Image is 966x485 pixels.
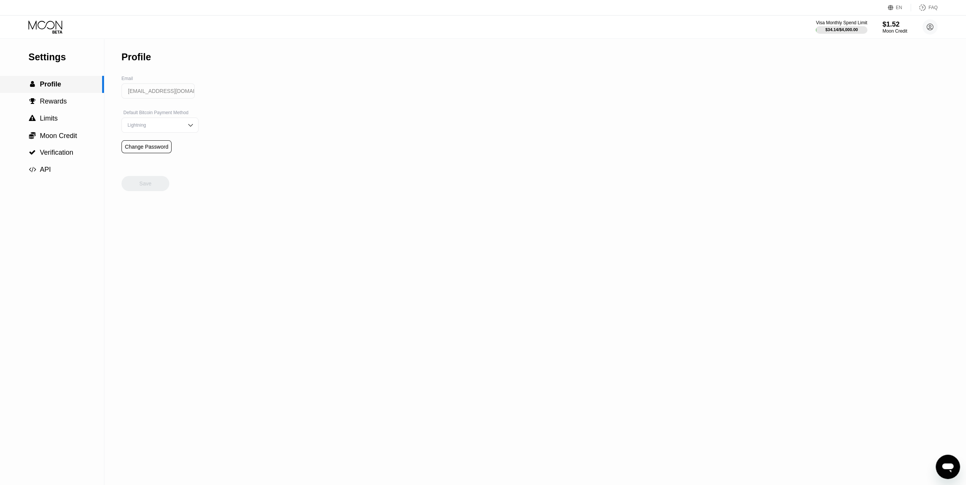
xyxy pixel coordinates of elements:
div:  [28,98,36,105]
span: Verification [40,149,73,156]
div: $1.52Moon Credit [882,20,907,34]
span:  [29,149,36,156]
div: EN [888,4,911,11]
span: Rewards [40,97,67,105]
span: Limits [40,115,58,122]
div: FAQ [911,4,938,11]
span: Moon Credit [40,132,77,140]
span:  [30,81,35,88]
div: $34.14 / $4,000.00 [825,27,858,32]
div: Visa Monthly Spend Limit [816,20,867,25]
div: Settings [28,52,104,63]
span:  [29,132,36,139]
div: Lightning [126,122,183,128]
div:  [28,132,36,139]
span:  [29,166,36,173]
div: EN [896,5,902,10]
span:  [29,98,36,105]
div: FAQ [928,5,938,10]
span:  [29,115,36,122]
div: Email [121,76,199,81]
div:  [28,149,36,156]
div: Profile [121,52,151,63]
div: Change Password [125,144,168,150]
div: Visa Monthly Spend Limit$34.14/$4,000.00 [816,20,867,34]
span: API [40,166,51,173]
div: $1.52 [882,20,907,28]
span: Profile [40,80,61,88]
div: Moon Credit [882,28,907,34]
div:  [28,166,36,173]
div: Change Password [121,140,172,153]
div:  [28,81,36,88]
div: Default Bitcoin Payment Method [121,110,199,115]
div:  [28,115,36,122]
iframe: Button to launch messaging window [936,455,960,479]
